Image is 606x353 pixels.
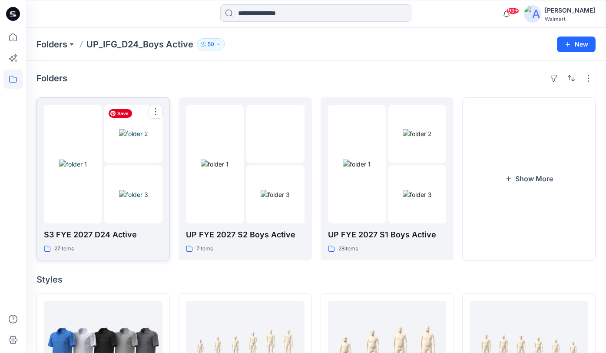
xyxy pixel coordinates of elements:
[54,244,74,253] p: 27 items
[403,129,432,138] img: folder 2
[44,229,162,241] p: S3 FYE 2027 D24 Active
[119,190,148,199] img: folder 3
[36,274,596,285] h4: Styles
[36,73,67,83] h4: Folders
[179,97,312,260] a: folder 1folder 2folder 3UP FYE 2027 S2 Boys Active7items
[86,38,193,50] p: UP_IFG_D24_Boys Active
[59,160,87,169] img: folder 1
[545,5,595,16] div: [PERSON_NAME]
[321,97,454,260] a: folder 1folder 2folder 3UP FYE 2027 S1 Boys Active28items
[36,38,67,50] a: Folders
[506,7,519,14] span: 99+
[545,16,595,22] div: Walmart
[524,5,541,23] img: avatar
[208,40,214,49] p: 50
[343,160,371,169] img: folder 1
[261,190,290,199] img: folder 3
[196,244,213,253] p: 7 items
[462,97,596,260] button: Show More
[186,229,305,241] p: UP FYE 2027 S2 Boys Active
[403,190,432,199] img: folder 3
[197,38,225,50] button: 50
[119,129,148,138] img: folder 2
[328,229,447,241] p: UP FYE 2027 S1 Boys Active
[338,244,358,253] p: 28 items
[36,97,170,260] a: folder 1folder 2folder 3S3 FYE 2027 D24 Active27items
[109,109,132,118] span: Save
[557,37,596,52] button: New
[201,160,228,169] img: folder 1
